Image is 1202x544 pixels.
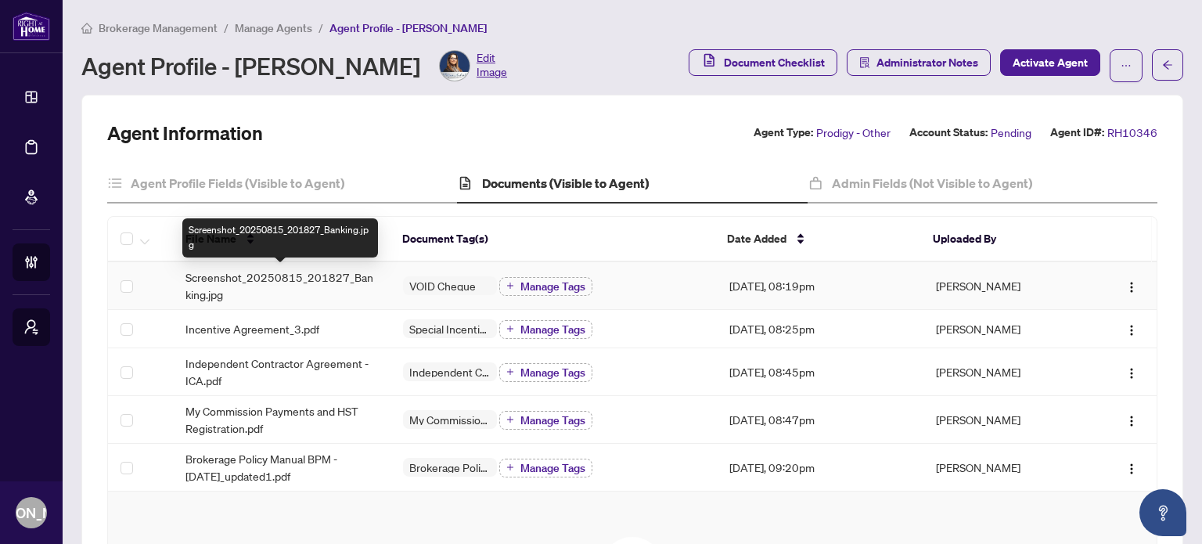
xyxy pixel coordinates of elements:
td: [PERSON_NAME] [923,262,1087,310]
span: Prodigy - Other [816,124,891,142]
span: plus [506,463,514,471]
td: [DATE], 09:20pm [717,444,923,492]
span: Administrator Notes [876,50,978,75]
div: Agent Profile - [PERSON_NAME] [81,50,507,81]
span: Incentive Agreement_3.pdf [185,320,319,337]
button: Administrator Notes [847,49,991,76]
td: [DATE], 08:25pm [717,310,923,348]
span: plus [506,325,514,333]
img: Logo [1125,324,1138,337]
td: [PERSON_NAME] [923,444,1087,492]
span: Brokerage Policy Manual BPM - [DATE]_updated1.pdf [185,450,378,485]
button: Logo [1119,455,1144,480]
span: My Commission Payments and HST Registration [403,414,497,425]
td: [DATE], 08:19pm [717,262,923,310]
span: Independent Contractor Agreement [403,366,497,377]
button: Logo [1119,316,1144,341]
th: Date Added [714,217,920,262]
span: Manage Agents [235,21,312,35]
td: [PERSON_NAME] [923,396,1087,444]
button: Logo [1119,407,1144,432]
h4: Agent Profile Fields (Visible to Agent) [131,174,344,193]
button: Manage Tags [499,363,592,382]
span: VOID Cheque [403,280,482,291]
span: plus [506,282,514,290]
span: Brokerage Management [99,21,218,35]
button: Activate Agent [1000,49,1100,76]
button: Manage Tags [499,411,592,430]
label: Account Status: [909,124,988,142]
span: Edit Image [477,50,507,81]
td: [DATE], 08:45pm [717,348,923,396]
img: Profile Icon [440,51,470,81]
span: Screenshot_20250815_201827_Banking.jpg [185,268,378,303]
img: Logo [1125,367,1138,380]
span: arrow-left [1162,59,1173,70]
td: [DATE], 08:47pm [717,396,923,444]
span: ellipsis [1121,60,1132,71]
span: Agent Profile - [PERSON_NAME] [329,21,487,35]
button: Document Checklist [689,49,837,76]
span: RH10346 [1107,124,1157,142]
span: Manage Tags [520,281,585,292]
th: File Name [173,217,390,262]
img: logo [13,12,50,41]
img: Logo [1125,281,1138,294]
span: solution [859,57,870,68]
img: Logo [1125,463,1138,475]
span: plus [506,416,514,423]
span: Pending [991,124,1031,142]
td: [PERSON_NAME] [923,310,1087,348]
span: Special Incentive Agreement [403,323,497,334]
button: Logo [1119,273,1144,298]
span: Date Added [727,230,786,247]
span: Brokerage Policy Manual [403,462,497,473]
button: Logo [1119,359,1144,384]
li: / [318,19,323,37]
button: Manage Tags [499,277,592,296]
span: Manage Tags [520,367,585,378]
td: [PERSON_NAME] [923,348,1087,396]
span: Activate Agent [1013,50,1088,75]
img: Logo [1125,415,1138,427]
label: Agent Type: [754,124,813,142]
span: Manage Tags [520,415,585,426]
button: Manage Tags [499,459,592,477]
span: Manage Tags [520,463,585,474]
button: Open asap [1139,489,1186,536]
h4: Admin Fields (Not Visible to Agent) [832,174,1032,193]
h4: Documents (Visible to Agent) [482,174,649,193]
li: / [224,19,229,37]
span: Independent Contractor Agreement - ICA.pdf [185,355,378,389]
span: Document Checklist [724,50,825,75]
span: plus [506,368,514,376]
span: My Commission Payments and HST Registration.pdf [185,402,378,437]
th: Document Tag(s) [390,217,714,262]
button: Manage Tags [499,320,592,339]
h2: Agent Information [107,121,263,146]
label: Agent ID#: [1050,124,1104,142]
div: Screenshot_20250815_201827_Banking.jpg [182,218,378,258]
th: Uploaded By [920,217,1083,262]
span: Manage Tags [520,324,585,335]
span: home [81,23,92,34]
span: user-switch [23,319,39,335]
